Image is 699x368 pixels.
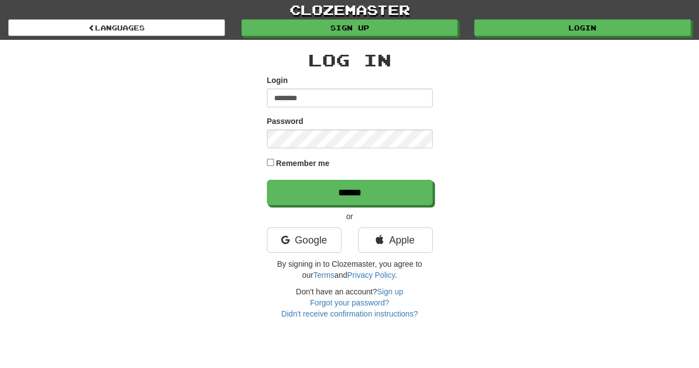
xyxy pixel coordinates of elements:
[267,116,303,127] label: Password
[313,271,334,279] a: Terms
[276,158,329,169] label: Remember me
[267,211,433,222] p: or
[267,227,341,253] a: Google
[267,286,433,319] div: Don't have an account?
[267,51,433,69] h2: Log In
[241,19,458,36] a: Sign up
[347,271,395,279] a: Privacy Policy
[358,227,433,253] a: Apple
[267,258,433,281] p: By signing in to Clozemaster, you agree to our and .
[474,19,691,36] a: Login
[310,298,389,307] a: Forgot your password?
[267,75,288,86] label: Login
[8,19,225,36] a: Languages
[281,309,418,318] a: Didn't receive confirmation instructions?
[377,287,403,296] a: Sign up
